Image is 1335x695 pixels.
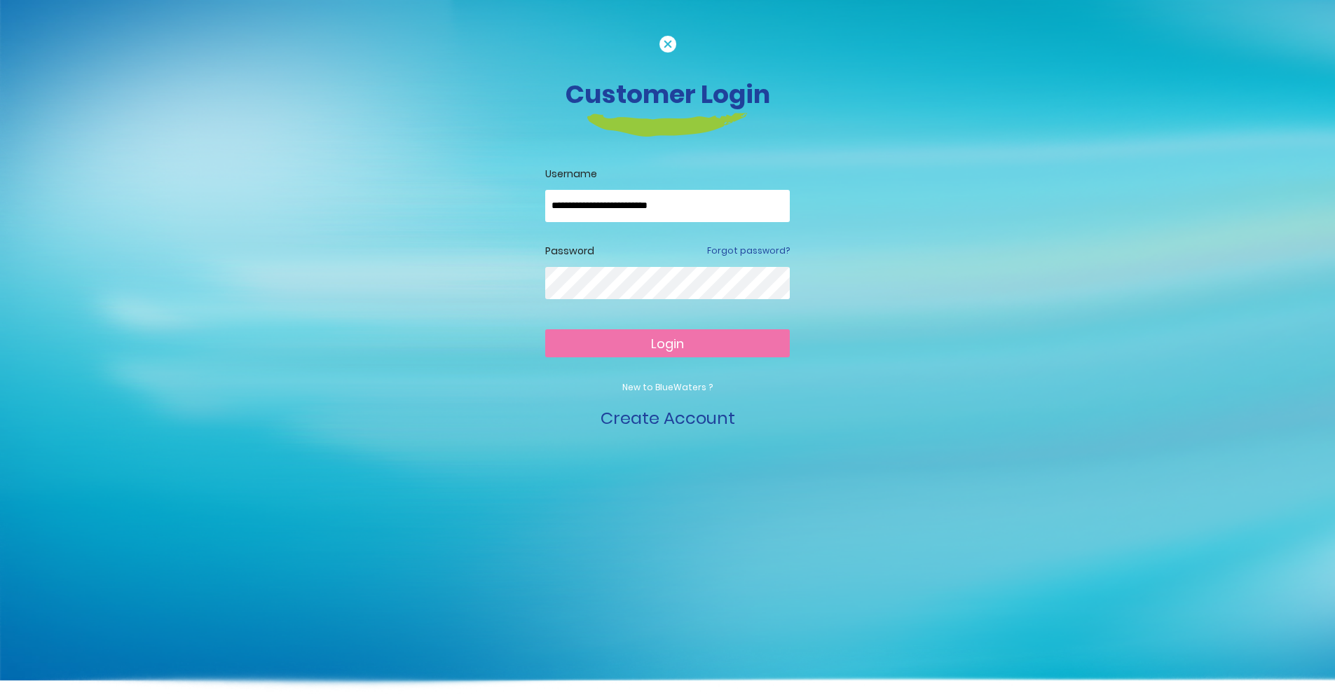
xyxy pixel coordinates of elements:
span: Login [651,335,684,352]
a: Forgot password? [707,245,790,257]
label: Password [545,244,594,259]
img: login-heading-border.png [587,113,748,137]
a: Create Account [601,406,735,429]
label: Username [545,167,790,181]
p: New to BlueWaters ? [545,381,790,394]
h3: Customer Login [279,79,1057,109]
button: Login [545,329,790,357]
img: cancel [659,36,676,53]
